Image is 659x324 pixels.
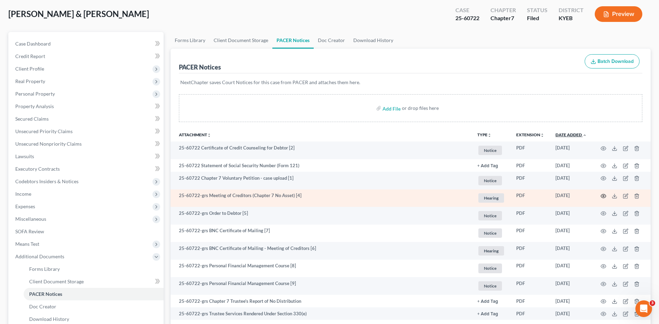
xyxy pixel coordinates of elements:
span: Hearing [478,193,504,203]
span: Batch Download [598,58,634,64]
a: Executory Contracts [10,163,164,175]
div: 25-60722 [455,14,479,22]
td: 25-60722-grs Personal Financial Management Course [9] [171,277,472,295]
div: District [559,6,584,14]
span: Notice [478,211,502,220]
td: PDF [511,159,550,172]
a: Extensionunfold_more [516,132,544,137]
td: PDF [511,260,550,277]
td: PDF [511,307,550,320]
a: Notice [477,280,505,292]
a: SOFA Review [10,225,164,238]
a: Download History [349,32,397,49]
a: Notice [477,175,505,186]
a: Date Added expand_less [555,132,587,137]
td: PDF [511,189,550,207]
button: Batch Download [585,54,640,69]
td: 25-60722-grs BNC Certificate of Mailing [7] [171,225,472,242]
a: Attachmentunfold_more [179,132,211,137]
span: 7 [511,15,514,21]
button: + Add Tag [477,299,498,304]
td: PDF [511,225,550,242]
td: [DATE] [550,172,592,189]
td: 25-60722 Chapter 7 Voluntary Petition - case upload [1] [171,172,472,189]
span: Doc Creator [29,303,56,309]
a: Forms Library [24,263,164,275]
a: + Add Tag [477,298,505,305]
span: Notice [478,176,502,185]
td: PDF [511,295,550,307]
a: Hearing [477,192,505,204]
a: + Add Tag [477,162,505,169]
a: Secured Claims [10,113,164,125]
a: Hearing [477,245,505,257]
td: 25-60722-grs Personal Financial Management Course [8] [171,260,472,277]
div: KYEB [559,14,584,22]
span: Notice [478,146,502,155]
td: PDF [511,242,550,260]
div: PACER Notices [179,63,221,71]
span: Client Document Storage [29,278,84,284]
span: PACER Notices [29,291,62,297]
td: 25-60722-grs Meeting of Creditors (Chapter 7 No Asset) [4] [171,189,472,207]
td: 25-60722-grs Trustee Services Rendered Under Section 330(e) [171,307,472,320]
a: Forms Library [171,32,209,49]
td: [DATE] [550,295,592,307]
a: Doc Creator [314,32,349,49]
span: Hearing [478,246,504,256]
p: NextChapter saves Court Notices for this case from PACER and attaches them here. [180,79,641,86]
a: Notice [477,262,505,274]
td: PDF [511,277,550,295]
a: Client Document Storage [24,275,164,288]
a: Lawsuits [10,150,164,163]
span: Codebtors Insiders & Notices [15,178,79,184]
td: 25-60722-grs Order to Debtor [5] [171,207,472,225]
a: Case Dashboard [10,38,164,50]
button: TYPEunfold_more [477,133,492,137]
div: or drop files here [402,105,439,112]
span: Case Dashboard [15,41,51,47]
span: Unsecured Nonpriority Claims [15,141,82,147]
td: [DATE] [550,189,592,207]
td: 25-60722 Certificate of Credit Counseling for Debtor [2] [171,141,472,159]
td: PDF [511,172,550,189]
div: Chapter [491,6,516,14]
span: Real Property [15,78,45,84]
span: Income [15,191,31,197]
span: Property Analysis [15,103,54,109]
td: [DATE] [550,277,592,295]
span: 3 [650,300,655,306]
i: unfold_more [487,133,492,137]
div: Case [455,6,479,14]
a: Property Analysis [10,100,164,113]
a: Client Document Storage [209,32,272,49]
a: Notice [477,210,505,221]
a: Unsecured Nonpriority Claims [10,138,164,150]
span: Secured Claims [15,116,49,122]
span: Unsecured Priority Claims [15,128,73,134]
span: Executory Contracts [15,166,60,172]
td: PDF [511,207,550,225]
td: 25-60722-grs BNC Certificate of Mailing - Meeting of Creditors [6] [171,242,472,260]
span: Personal Property [15,91,55,97]
td: 25-60722 Statement of Social Security Number (Form 121) [171,159,472,172]
td: [DATE] [550,225,592,242]
span: Client Profile [15,66,44,72]
a: PACER Notices [24,288,164,300]
span: Notice [478,264,502,273]
a: + Add Tag [477,310,505,317]
button: Preview [595,6,642,22]
span: Expenses [15,203,35,209]
iframe: Intercom live chat [635,300,652,317]
a: Doc Creator [24,300,164,313]
td: [DATE] [550,207,592,225]
span: Notice [478,281,502,291]
span: Notice [478,228,502,238]
span: [PERSON_NAME] & [PERSON_NAME] [8,9,149,19]
div: Chapter [491,14,516,22]
span: Additional Documents [15,253,64,259]
a: Credit Report [10,50,164,63]
td: [DATE] [550,159,592,172]
span: Lawsuits [15,153,34,159]
span: Forms Library [29,266,60,272]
